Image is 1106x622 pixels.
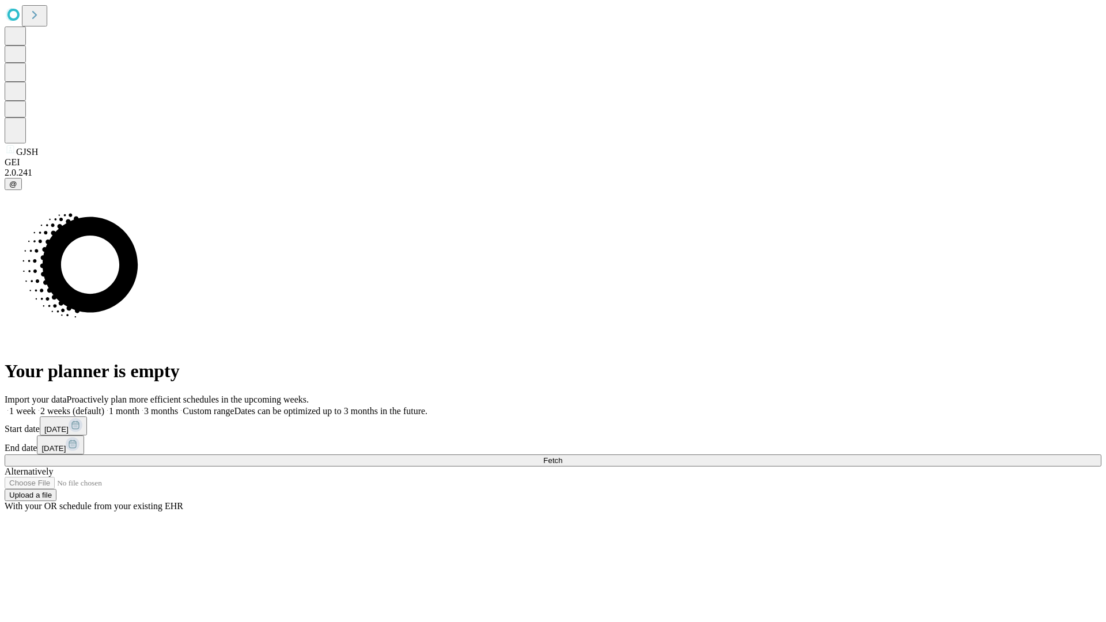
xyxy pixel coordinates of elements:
span: 2 weeks (default) [40,406,104,416]
button: Upload a file [5,489,56,501]
span: Proactively plan more efficient schedules in the upcoming weeks. [67,395,309,404]
span: Dates can be optimized up to 3 months in the future. [234,406,427,416]
span: With your OR schedule from your existing EHR [5,501,183,511]
span: 1 week [9,406,36,416]
span: GJSH [16,147,38,157]
button: Fetch [5,454,1101,466]
span: [DATE] [41,444,66,453]
button: [DATE] [40,416,87,435]
button: [DATE] [37,435,84,454]
div: End date [5,435,1101,454]
div: Start date [5,416,1101,435]
span: Custom range [183,406,234,416]
button: @ [5,178,22,190]
div: 2.0.241 [5,168,1101,178]
span: [DATE] [44,425,69,434]
span: 1 month [109,406,139,416]
div: GEI [5,157,1101,168]
h1: Your planner is empty [5,361,1101,382]
span: Fetch [543,456,562,465]
span: @ [9,180,17,188]
span: 3 months [144,406,178,416]
span: Alternatively [5,466,53,476]
span: Import your data [5,395,67,404]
